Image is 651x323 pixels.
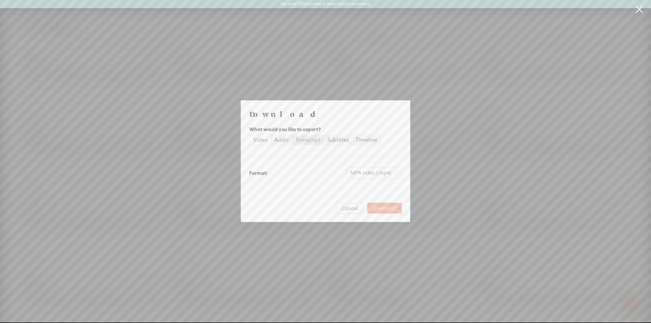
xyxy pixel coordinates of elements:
[367,203,402,214] button: Download
[253,135,268,145] div: Video
[351,168,398,178] span: MP4 video (.mp4)
[249,125,402,134] div: What would you like to export?
[356,135,377,145] div: Timeline
[274,135,289,145] div: Audio
[336,203,363,214] button: Cancel
[295,135,320,145] div: Transcript
[249,109,402,119] h4: Download
[327,135,349,145] div: Subtitles
[249,169,268,177] div: Format:
[249,135,381,145] div: segmented control
[373,205,396,212] span: Download
[341,205,358,212] span: Cancel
